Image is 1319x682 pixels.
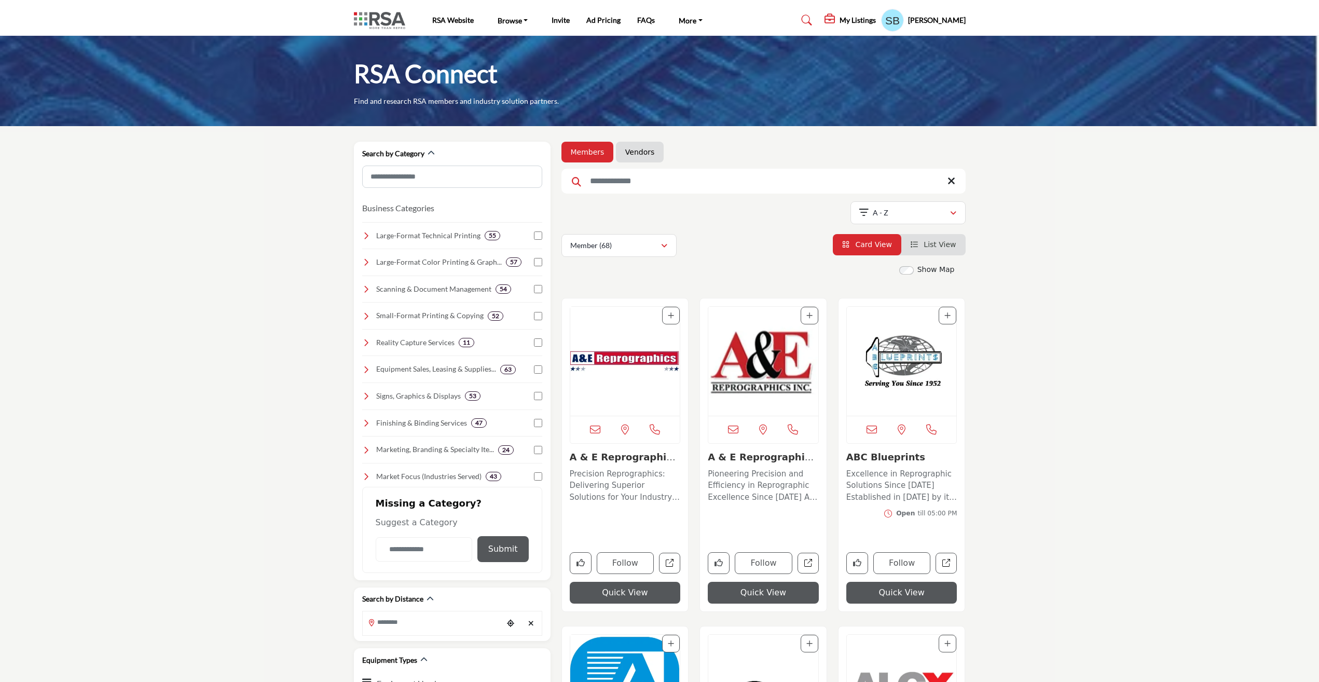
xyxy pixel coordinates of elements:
[463,339,470,346] b: 11
[570,468,681,503] p: Precision Reprographics: Delivering Superior Solutions for Your Industry Needs Located in [GEOGRA...
[884,509,957,518] button: Opentill 05:00 PM
[376,471,482,482] h4: Market Focus (Industries Served): Tailored solutions for industries like architecture, constructi...
[432,16,474,24] a: RSA Website
[901,234,966,255] li: List View
[354,58,498,90] h1: RSA Connect
[362,655,417,665] h2: Equipment Types
[534,338,542,347] input: Select Reality Capture Services checkbox
[504,366,512,373] b: 63
[486,472,501,481] div: 43 Results For Market Focus (Industries Served)
[846,466,957,503] a: Excellence in Reprographic Solutions Since [DATE] Established in [DATE] by its founder [PERSON_NA...
[498,445,514,455] div: 24 Results For Marketing, Branding & Specialty Items
[735,552,792,574] button: Follow
[896,510,915,517] span: Open
[846,552,868,574] button: Like company
[376,517,458,527] span: Suggest a Category
[534,472,542,481] input: Select Market Focus (Industries Served) checkbox
[873,552,931,574] button: Follow
[708,468,819,503] p: Pioneering Precision and Efficiency in Reprographic Excellence Since [DATE] As a longstanding lea...
[362,148,424,159] h2: Search by Category
[561,169,966,194] input: Search Keyword
[708,452,819,463] h3: A & E Reprographics, Inc. VA
[376,418,467,428] h4: Finishing & Binding Services: Laminating, binding, folding, trimming, and other finishing touches...
[847,307,957,416] img: ABC Blueprints
[842,240,892,249] a: View Card
[570,307,680,416] img: A & E Reprographics - AZ
[489,232,496,239] b: 55
[376,257,502,267] h4: Large-Format Color Printing & Graphics: Banners, posters, vehicle wraps, and presentation graphics.
[924,240,956,249] span: List View
[534,312,542,320] input: Select Small-Format Printing & Copying checkbox
[490,13,535,28] a: Browse
[362,166,542,188] input: Search Category
[500,285,507,293] b: 54
[471,418,487,428] div: 47 Results For Finishing & Binding Services
[708,307,818,416] a: Open Listing in new tab
[477,536,529,562] button: Submit
[671,13,710,28] a: More
[659,553,680,574] a: Open a-e-reprographics-az in new tab
[376,310,484,321] h4: Small-Format Printing & Copying: Professional printing for black and white and color document pri...
[825,14,876,26] div: My Listings
[510,258,517,266] b: 57
[492,312,499,320] b: 52
[496,284,511,294] div: 54 Results For Scanning & Document Management
[570,552,592,574] button: Like company
[668,311,674,320] a: Add To List
[570,466,681,503] a: Precision Reprographics: Delivering Superior Solutions for Your Industry Needs Located in [GEOGRA...
[833,234,901,255] li: Card View
[708,552,730,574] button: Like company
[469,392,476,400] b: 53
[597,552,654,574] button: Follow
[475,419,483,427] b: 47
[502,446,510,454] b: 24
[708,582,819,604] button: Quick View
[840,16,876,25] h5: My Listings
[708,452,814,474] a: A & E Reprographics,...
[534,258,542,266] input: Select Large-Format Color Printing & Graphics checkbox
[791,12,819,29] a: Search
[846,452,925,462] a: ABC Blueprints
[570,452,678,474] a: A & E Reprographics ...
[362,594,423,604] h2: Search by Distance
[363,612,503,633] input: Search Location
[668,639,674,648] a: Add To List
[855,240,891,249] span: Card View
[637,16,655,24] a: FAQs
[798,553,819,574] a: Open a-e-reprographics-inc-va in new tab
[376,364,496,374] h4: Equipment Sales, Leasing & Supplies: Equipment sales, leasing, service, and resale of plotters, s...
[561,234,677,257] button: Member (68)
[873,208,888,218] p: A - Z
[570,452,681,463] h3: A & E Reprographics - AZ
[944,639,951,648] a: Add To List
[625,147,654,157] a: Vendors
[354,12,410,29] img: Site Logo
[896,509,957,518] div: till 05:00 PM
[806,311,813,320] a: Add To List
[488,311,503,321] div: 52 Results For Small-Format Printing & Copying
[846,452,957,463] h3: ABC Blueprints
[490,473,497,480] b: 43
[376,284,491,294] h4: Scanning & Document Management: Digital conversion, archiving, indexing, secure storage, and stre...
[534,419,542,427] input: Select Finishing & Binding Services checkbox
[485,231,500,240] div: 55 Results For Large-Format Technical Printing
[534,365,542,374] input: Select Equipment Sales, Leasing & Supplies checkbox
[376,444,494,455] h4: Marketing, Branding & Specialty Items: Design and creative services, marketing support, and speci...
[850,201,966,224] button: A - Z
[944,311,951,320] a: Add To List
[917,264,955,275] label: Show Map
[571,147,604,157] a: Members
[376,498,529,516] h2: Missing a Category?
[376,337,455,348] h4: Reality Capture Services: Laser scanning, BIM modeling, photogrammetry, 3D scanning, and other ad...
[465,391,480,401] div: 53 Results For Signs, Graphics & Displays
[354,96,559,106] p: Find and research RSA members and industry solution partners.
[708,307,818,416] img: A & E Reprographics, Inc. VA
[586,16,621,24] a: Ad Pricing
[376,537,472,562] input: Category Name
[570,582,681,604] button: Quick View
[847,307,957,416] a: Open Listing in new tab
[570,307,680,416] a: Open Listing in new tab
[911,240,956,249] a: View List
[503,612,518,635] div: Choose your current location
[506,257,521,267] div: 57 Results For Large-Format Color Printing & Graphics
